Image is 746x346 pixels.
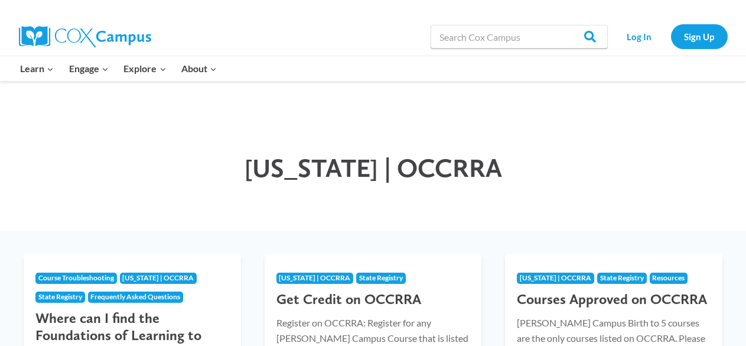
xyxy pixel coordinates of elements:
[19,26,151,47] img: Cox Campus
[652,273,685,282] span: Resources
[13,56,224,81] nav: Primary Navigation
[69,61,109,76] span: Engage
[517,291,711,308] h3: Courses Approved on OCCRRA
[38,273,114,282] span: Course Troubleshooting
[181,61,217,76] span: About
[38,292,82,301] span: State Registry
[20,61,54,76] span: Learn
[276,291,470,308] h3: Get Credit on OCCRRA
[431,25,608,48] input: Search Cox Campus
[123,61,166,76] span: Explore
[245,152,502,183] span: [US_STATE] | OCCRRA
[279,273,350,282] span: [US_STATE] | OCCRRA
[614,24,728,48] nav: Secondary Navigation
[671,24,728,48] a: Sign Up
[122,273,194,282] span: [US_STATE] | OCCRRA
[359,273,403,282] span: State Registry
[600,273,644,282] span: State Registry
[614,24,665,48] a: Log In
[90,292,180,301] span: Frequently Asked Questions
[520,273,591,282] span: [US_STATE] | OCCRRA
